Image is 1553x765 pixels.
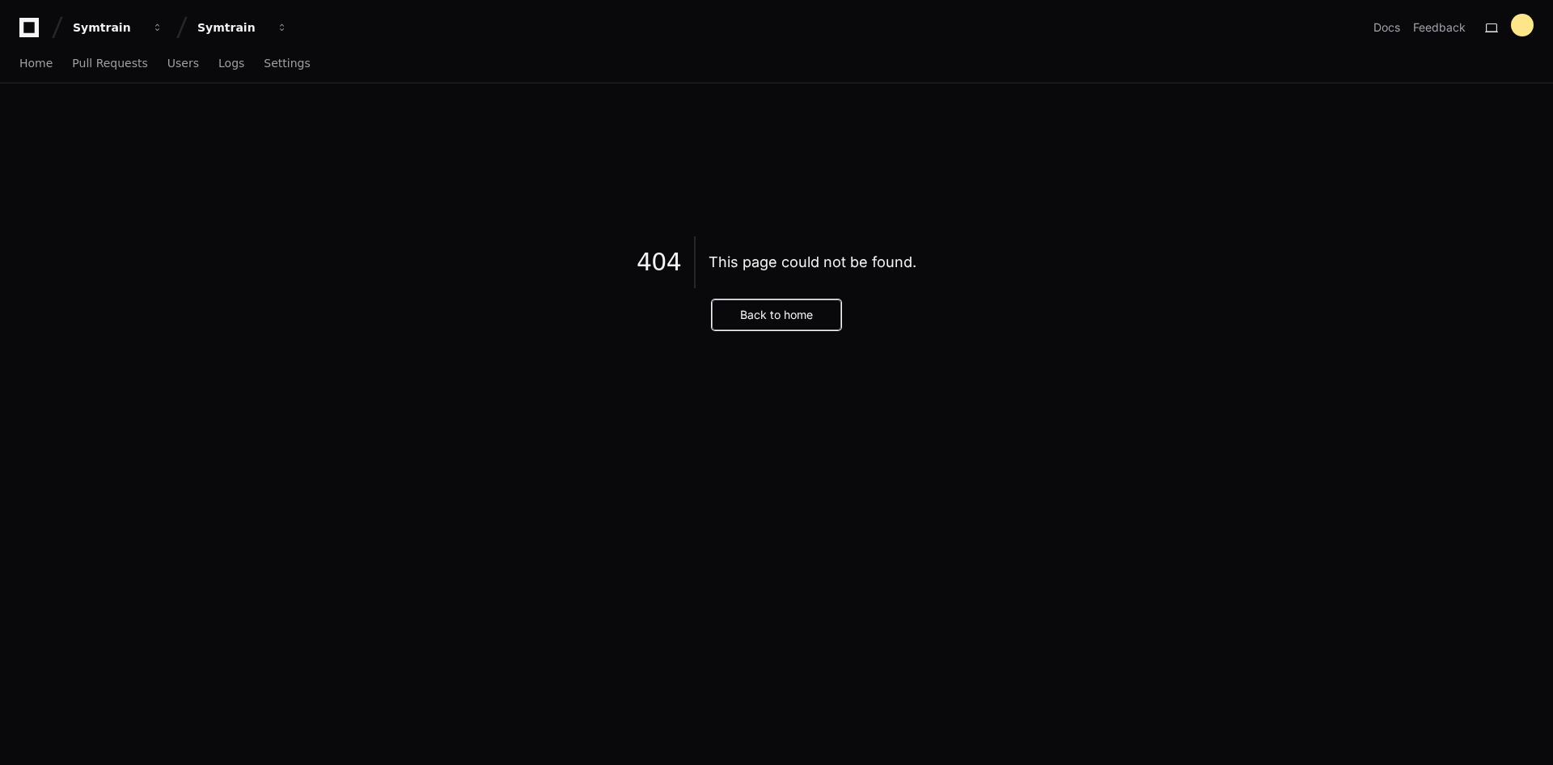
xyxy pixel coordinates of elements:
div: Symtrain [73,19,142,36]
a: Users [167,45,199,83]
button: Feedback [1413,19,1466,36]
a: Logs [218,45,244,83]
button: Symtrain [66,13,170,42]
div: Symtrain [197,19,267,36]
span: Users [167,58,199,68]
a: Pull Requests [72,45,147,83]
a: Docs [1373,19,1400,36]
span: 404 [637,248,681,277]
span: Home [19,58,53,68]
a: Settings [264,45,310,83]
span: Settings [264,58,310,68]
button: Symtrain [191,13,294,42]
a: Home [19,45,53,83]
span: Logs [218,58,244,68]
button: Back to home [712,300,841,330]
span: Pull Requests [72,58,147,68]
div: This page could not be found. [709,251,916,274]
